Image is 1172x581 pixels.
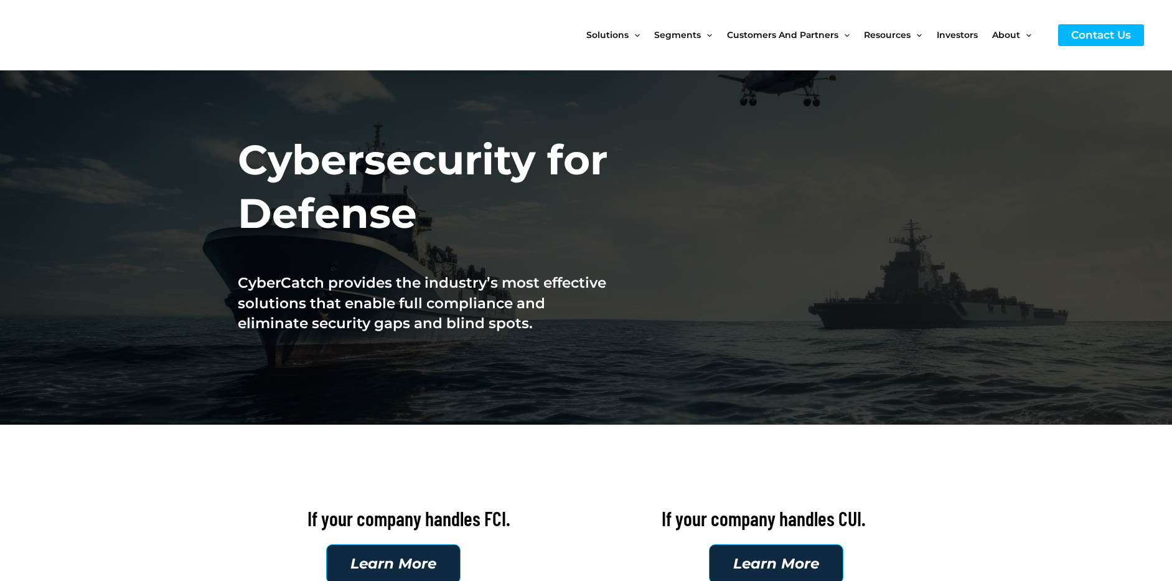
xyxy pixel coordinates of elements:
span: Resources [864,9,911,61]
span: Menu Toggle [1020,9,1031,61]
h2: Cybersecurity for Defense [238,133,619,240]
a: Investors [937,9,992,61]
span: About [992,9,1020,61]
h2: If your company handles FCI. [238,506,580,532]
span: Customers and Partners [727,9,838,61]
span: Menu Toggle [838,9,850,61]
span: Solutions [586,9,629,61]
h1: CyberCatch provides the industry’s most effective solutions that enable full compliance and elimi... [238,273,619,333]
a: Contact Us [1058,24,1144,46]
span: Segments [654,9,701,61]
span: Learn More [733,557,819,571]
span: Investors [937,9,978,61]
h2: If your company handles CUI. [593,506,935,532]
span: Menu Toggle [701,9,712,61]
nav: Site Navigation: New Main Menu [586,9,1046,61]
span: Learn More [350,557,436,571]
span: Menu Toggle [629,9,640,61]
span: Menu Toggle [911,9,922,61]
img: CyberCatch [22,9,171,61]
